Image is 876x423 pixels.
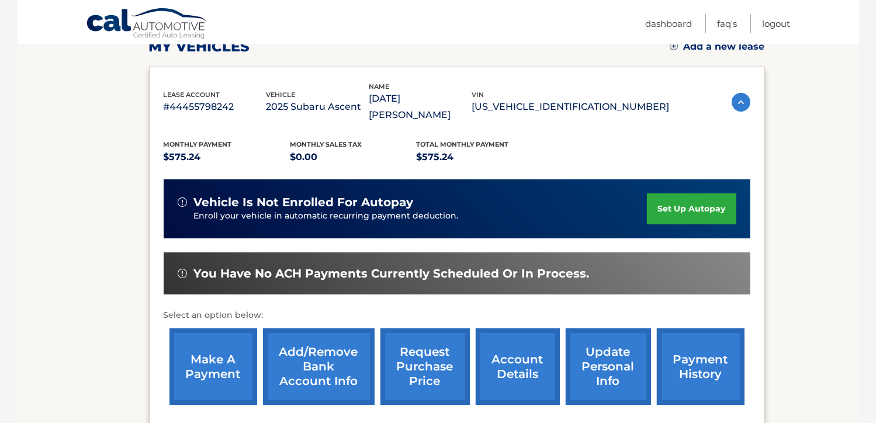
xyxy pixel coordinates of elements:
[164,149,290,165] p: $575.24
[369,91,472,123] p: [DATE][PERSON_NAME]
[164,308,750,323] p: Select an option below:
[194,210,648,223] p: Enroll your vehicle in automatic recurring payment deduction.
[149,38,250,56] h2: my vehicles
[657,328,745,405] a: payment history
[476,328,560,405] a: account details
[263,328,375,405] a: Add/Remove bank account info
[194,195,414,210] span: vehicle is not enrolled for autopay
[164,99,266,115] p: #44455798242
[290,149,417,165] p: $0.00
[86,8,209,41] a: Cal Automotive
[266,91,296,99] span: vehicle
[369,82,390,91] span: name
[164,140,232,148] span: Monthly Payment
[472,91,484,99] span: vin
[290,140,362,148] span: Monthly sales Tax
[178,269,187,278] img: alert-white.svg
[266,99,369,115] p: 2025 Subaru Ascent
[670,42,678,50] img: add.svg
[380,328,470,405] a: request purchase price
[647,193,736,224] a: set up autopay
[178,197,187,207] img: alert-white.svg
[194,266,590,281] span: You have no ACH payments currently scheduled or in process.
[732,93,750,112] img: accordion-active.svg
[169,328,257,405] a: make a payment
[670,41,765,53] a: Add a new lease
[718,14,737,33] a: FAQ's
[763,14,791,33] a: Logout
[566,328,651,405] a: update personal info
[417,140,509,148] span: Total Monthly Payment
[472,99,670,115] p: [US_VEHICLE_IDENTIFICATION_NUMBER]
[417,149,543,165] p: $575.24
[164,91,220,99] span: lease account
[646,14,693,33] a: Dashboard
